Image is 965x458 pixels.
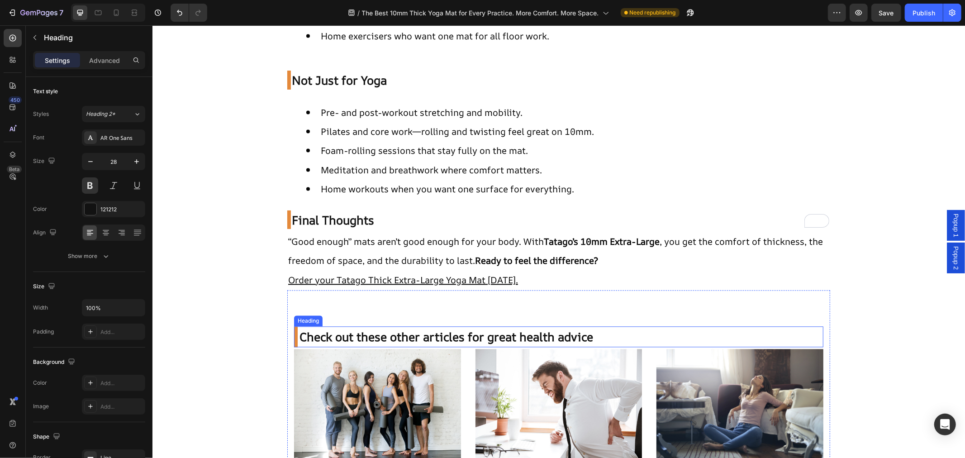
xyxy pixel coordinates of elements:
[139,186,222,203] span: Final Thoughts
[168,100,442,112] span: Pilates and core work—rolling and twisting feel great on 10mm.
[100,134,143,142] div: AR One Sans
[323,229,446,241] strong: Ready to feel the difference?
[33,248,145,264] button: Show more
[168,138,390,151] span: Meditation and breathwork where comfort matters.
[136,247,366,261] a: Order your Tatago Thick Extra-Large Yoga Mat [DATE].
[323,324,490,435] a: Image Title
[9,96,22,104] div: 450
[934,414,956,435] div: Open Intercom Messenger
[33,431,62,443] div: Shape
[871,4,901,22] button: Save
[152,25,965,458] iframe: To enrich screen reader interactions, please activate Accessibility in Grammarly extension settings
[362,8,599,18] span: The Best 10mm Thick Yoga Mat for Every Practice. More Comfort. More Space.
[33,379,47,387] div: Color
[44,32,142,43] p: Heading
[33,356,77,368] div: Background
[89,56,120,65] p: Advanced
[33,328,54,336] div: Padding
[135,185,678,204] h2: To enrich screen reader interactions, please activate Accessibility in Grammarly extension settings
[358,8,360,18] span: /
[33,227,58,239] div: Align
[86,110,115,118] span: Heading 2*
[168,5,397,17] span: Home exercisers who want one mat for all floor work.
[171,4,207,22] div: Undo/Redo
[100,205,143,214] div: 121212
[33,87,58,95] div: Text style
[799,221,808,244] span: Popup 2
[799,188,808,212] span: Popup 1
[168,81,370,93] span: Pre- and post-workout stretching and mobility.
[33,281,57,293] div: Size
[45,56,70,65] p: Settings
[33,304,48,312] div: Width
[630,9,676,17] span: Need republishing
[33,205,47,213] div: Color
[168,157,422,170] span: Home workouts when you want one surface for everything.
[7,166,22,173] div: Beta
[168,119,376,131] span: Foam-rolling sessions that stay fully on the mat.
[4,4,67,22] button: 7
[33,402,49,410] div: Image
[139,47,234,63] span: Not Just for Yoga
[100,403,143,411] div: Add...
[82,106,145,122] button: Heading 2*
[100,328,143,336] div: Add...
[913,8,935,18] div: Publish
[391,210,507,222] strong: Tatago’s 10mm Extra-Large
[323,324,490,435] img: Alt Image
[33,110,49,118] div: Styles
[142,324,309,435] img: Alt Image
[136,210,670,241] span: “Good enough” mats aren’t good enough for your body. With , you get the comfort of thickness, the...
[147,303,441,320] span: Check out these other articles for great health advice
[68,252,110,261] div: Show more
[142,324,309,435] a: Image Title
[504,324,671,435] img: Deep_breathing_exercise_for_stress.jpg
[905,4,943,22] button: Publish
[82,300,145,316] input: Auto
[33,155,57,167] div: Size
[59,7,63,18] p: 7
[136,248,366,261] u: Order your Tatago Thick Extra-Large Yoga Mat [DATE].
[33,134,44,142] div: Font
[879,9,894,17] span: Save
[100,379,143,387] div: Add...
[143,291,168,300] div: Heading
